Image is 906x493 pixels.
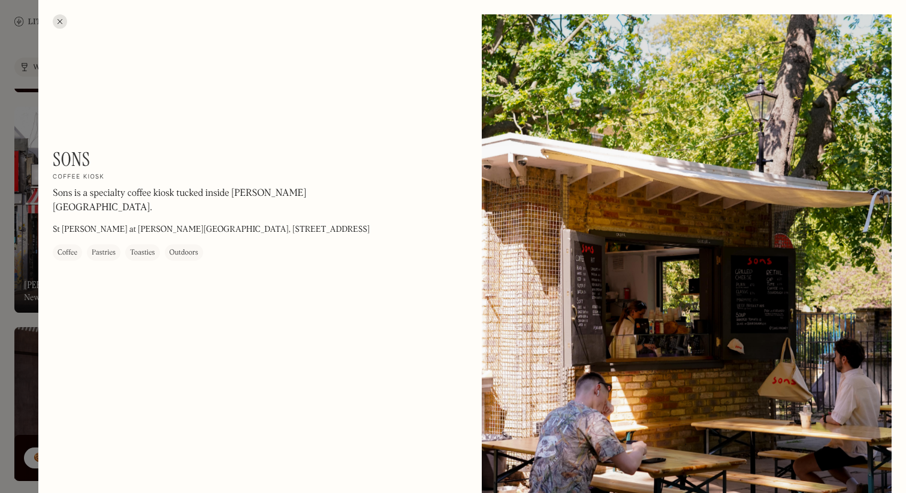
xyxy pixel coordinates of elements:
div: Toasties [130,247,155,259]
p: St [PERSON_NAME] at [PERSON_NAME][GEOGRAPHIC_DATA], [STREET_ADDRESS] [53,223,370,236]
h2: Coffee kiosk [53,173,104,182]
div: Outdoors [170,247,198,259]
div: Pastries [92,247,116,259]
div: Coffee [58,247,77,259]
h1: Sons [53,148,90,171]
p: Sons is a specialty coffee kiosk tucked inside [PERSON_NAME][GEOGRAPHIC_DATA]. [53,186,376,215]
